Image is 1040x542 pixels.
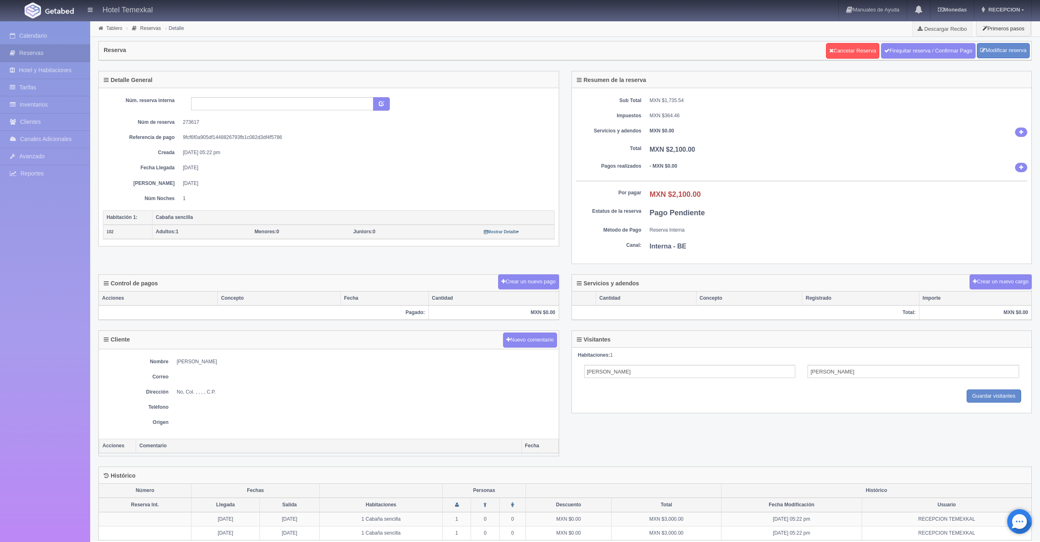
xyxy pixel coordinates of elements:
[428,291,558,305] th: Cantidad
[650,97,1028,104] dd: MXN $1,735.54
[976,20,1031,36] button: Primeros pasos
[99,291,218,305] th: Acciones
[259,526,319,540] td: [DATE]
[499,512,526,526] td: 0
[576,97,642,104] dt: Sub Total
[986,7,1020,13] span: RECEPCION
[577,280,639,287] h4: Servicios y adendos
[576,208,642,215] dt: Estatus de la reserva
[576,189,642,196] dt: Por pagar
[259,512,319,526] td: [DATE]
[484,229,519,235] a: Mostrar Detalle
[104,77,152,83] h4: Detalle General
[967,389,1022,403] input: Guardar visitantes
[881,43,976,59] a: Finiquitar reserva / Confirmar Pago
[107,214,137,220] b: Habitación 1:
[109,97,175,104] dt: Núm. reserva interna
[319,526,442,540] td: 1 Cabaña sencilla
[499,526,526,540] td: 0
[353,229,373,235] strong: Juniors:
[191,526,259,540] td: [DATE]
[650,146,695,153] b: MXN $2,100.00
[576,227,642,234] dt: Método de Pago
[498,274,559,289] button: Crear un nuevo pago
[572,305,919,320] th: Total:
[862,498,1031,512] th: Usuario
[183,134,548,141] dd: 9fcf6f0a905df1448826793fb1c082d3df4f5786
[183,164,548,171] dd: [DATE]
[177,389,555,396] dd: No, Col. , , , , C.P.
[969,274,1032,289] button: Crear un nuevo cargo
[526,512,611,526] td: MXN $0.00
[576,163,642,170] dt: Pagos realizados
[484,230,519,234] small: Mostrar Detalle
[45,8,74,14] img: Getabed
[442,526,471,540] td: 1
[109,195,175,202] dt: Núm Noches
[102,4,153,14] h4: Hotel Temexkal
[471,512,499,526] td: 0
[577,77,646,83] h4: Resumen de la reserva
[919,291,1031,305] th: Importe
[526,498,611,512] th: Descuento
[99,498,191,512] th: Reserva Int.
[938,7,967,13] b: Monedas
[103,404,168,411] dt: Teléfono
[183,149,548,156] dd: [DATE] 05:22 pm
[721,526,862,540] td: [DATE] 05:22 pm
[255,229,276,235] strong: Menores:
[612,498,721,512] th: Total
[319,512,442,526] td: 1 Cabaña sencilla
[650,112,1028,119] dd: MXN $364.46
[103,373,168,380] dt: Correo
[319,498,442,512] th: Habitaciones
[163,24,186,32] li: Detalle
[521,439,558,453] th: Fecha
[109,180,175,187] dt: [PERSON_NAME]
[140,25,161,31] a: Reservas
[341,291,428,305] th: Fecha
[826,43,879,59] a: Cancelar Reserva
[650,209,705,217] b: Pago Pendiente
[650,128,674,134] b: MXN $0.00
[526,526,611,540] td: MXN $0.00
[109,134,175,141] dt: Referencia de pago
[503,332,557,348] button: Nuevo comentario
[255,229,279,235] span: 0
[183,180,548,187] dd: [DATE]
[862,512,1031,526] td: RECEPCION TEMEXKAL
[919,305,1031,320] th: MXN $0.00
[104,337,130,343] h4: Cliente
[109,149,175,156] dt: Creada
[353,229,375,235] span: 0
[576,128,642,134] dt: Servicios y adendos
[104,280,158,287] h4: Control de pagos
[442,484,526,498] th: Personas
[428,305,558,320] th: MXN $0.00
[650,243,687,250] b: Interna - BE
[650,190,701,198] b: MXN $2,100.00
[584,365,796,378] input: Nombre del Adulto
[721,498,862,512] th: Fecha Modificación
[109,164,175,171] dt: Fecha Llegada
[183,195,548,202] dd: 1
[578,352,610,358] strong: Habitaciones:
[721,484,1031,498] th: Histórico
[612,526,721,540] td: MXN $3,000.00
[136,439,522,453] th: Comentario
[442,512,471,526] td: 1
[471,526,499,540] td: 0
[99,484,191,498] th: Número
[103,419,168,426] dt: Origen
[183,119,548,126] dd: 273617
[25,2,41,18] img: Getabed
[104,473,136,479] h4: Histórico
[576,112,642,119] dt: Impuestos
[650,227,1028,234] dd: Reserva Interna
[107,230,114,234] small: 102
[596,291,696,305] th: Cantidad
[156,229,178,235] span: 1
[650,163,677,169] b: - MXN $0.00
[808,365,1019,378] input: Apellidos del Adulto
[612,512,721,526] td: MXN $3,000.00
